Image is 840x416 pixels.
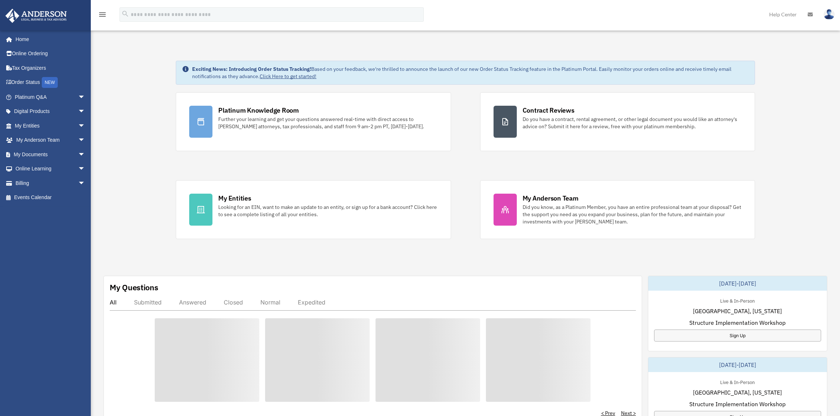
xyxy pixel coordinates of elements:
img: Anderson Advisors Platinum Portal [3,9,69,23]
div: [DATE]-[DATE] [648,358,827,372]
a: Events Calendar [5,190,96,205]
a: Click Here to get started! [260,73,316,80]
a: Billingarrow_drop_down [5,176,96,190]
div: Did you know, as a Platinum Member, you have an entire professional team at your disposal? Get th... [523,203,742,225]
a: Contract Reviews Do you have a contract, rental agreement, or other legal document you would like... [480,92,755,151]
a: Home [5,32,93,47]
a: My Documentsarrow_drop_down [5,147,96,162]
div: Expedited [298,299,325,306]
span: Structure Implementation Workshop [689,318,786,327]
a: Online Ordering [5,47,96,61]
img: User Pic [824,9,835,20]
a: Online Learningarrow_drop_down [5,162,96,176]
a: Digital Productsarrow_drop_down [5,104,96,119]
a: My Anderson Team Did you know, as a Platinum Member, you have an entire professional team at your... [480,180,755,239]
span: Structure Implementation Workshop [689,400,786,408]
div: My Questions [110,282,158,293]
div: Normal [260,299,280,306]
span: arrow_drop_down [78,162,93,177]
div: My Entities [218,194,251,203]
span: arrow_drop_down [78,118,93,133]
div: Live & In-Person [714,378,760,385]
div: [DATE]-[DATE] [648,276,827,291]
strong: Exciting News: Introducing Order Status Tracking! [192,66,311,72]
div: Do you have a contract, rental agreement, or other legal document you would like an attorney's ad... [523,116,742,130]
a: menu [98,13,107,19]
span: arrow_drop_down [78,133,93,148]
a: Platinum Q&Aarrow_drop_down [5,90,96,104]
a: My Anderson Teamarrow_drop_down [5,133,96,148]
span: arrow_drop_down [78,147,93,162]
div: Answered [179,299,206,306]
div: Platinum Knowledge Room [218,106,299,115]
a: Sign Up [654,330,821,342]
div: All [110,299,117,306]
div: Based on your feedback, we're thrilled to announce the launch of our new Order Status Tracking fe... [192,65,748,80]
a: My Entities Looking for an EIN, want to make an update to an entity, or sign up for a bank accoun... [176,180,451,239]
i: menu [98,10,107,19]
div: Live & In-Person [714,296,760,304]
span: arrow_drop_down [78,90,93,105]
div: Further your learning and get your questions answered real-time with direct access to [PERSON_NAM... [218,116,437,130]
a: Platinum Knowledge Room Further your learning and get your questions answered real-time with dire... [176,92,451,151]
div: Contract Reviews [523,106,575,115]
div: Closed [224,299,243,306]
span: arrow_drop_down [78,104,93,119]
span: [GEOGRAPHIC_DATA], [US_STATE] [693,307,782,315]
span: arrow_drop_down [78,176,93,191]
div: NEW [42,77,58,88]
i: search [121,10,129,18]
a: My Entitiesarrow_drop_down [5,118,96,133]
span: [GEOGRAPHIC_DATA], [US_STATE] [693,388,782,397]
div: Looking for an EIN, want to make an update to an entity, or sign up for a bank account? Click her... [218,203,437,218]
a: Tax Organizers [5,61,96,75]
div: Submitted [134,299,162,306]
a: Order StatusNEW [5,75,96,90]
div: My Anderson Team [523,194,579,203]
